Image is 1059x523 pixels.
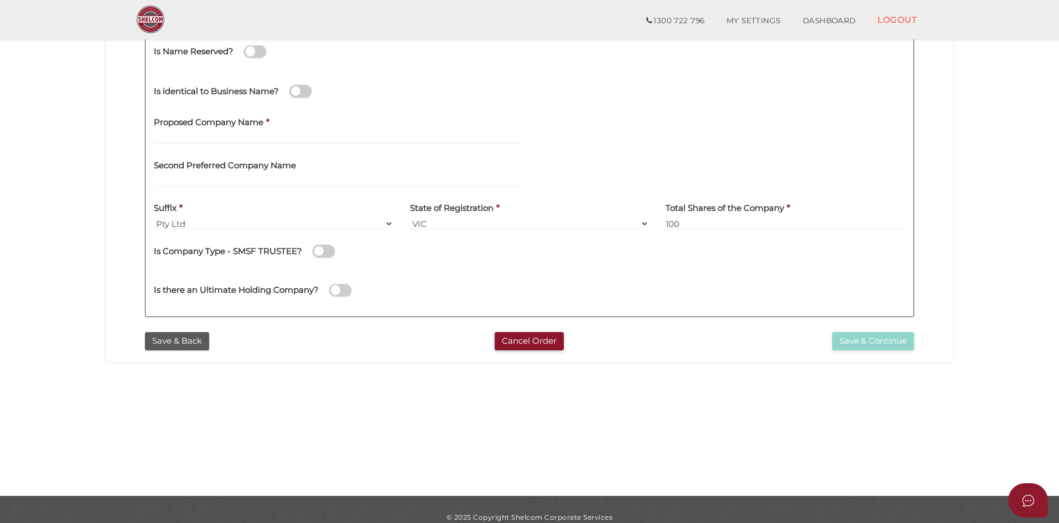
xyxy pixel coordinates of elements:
[1008,483,1048,517] button: Open asap
[832,332,914,350] button: Save & Continue
[495,332,564,350] button: Cancel Order
[154,118,263,127] h4: Proposed Company Name
[666,204,784,213] h4: Total Shares of the Company
[115,512,944,522] div: © 2025 Copyright Shelcom Corporate Services
[154,286,319,295] h4: Is there an Ultimate Holding Company?
[635,10,715,32] a: 1300 722 796
[154,87,279,96] h4: Is identical to Business Name?
[154,47,233,56] h4: Is Name Reserved?
[715,10,792,32] a: MY SETTINGS
[154,247,302,256] h4: Is Company Type - SMSF TRUSTEE?
[145,332,209,350] button: Save & Back
[154,161,296,170] h4: Second Preferred Company Name
[866,8,928,31] a: LOGOUT
[154,204,176,213] h4: Suffix
[410,204,494,213] h4: State of Registration
[792,10,867,32] a: DASHBOARD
